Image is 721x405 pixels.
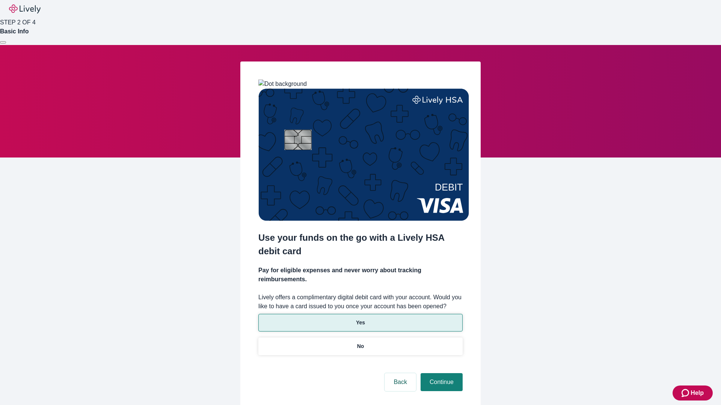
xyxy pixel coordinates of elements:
[673,385,713,400] button: Zendesk support iconHelp
[356,319,365,327] p: Yes
[258,79,307,88] img: Dot background
[258,314,463,331] button: Yes
[691,388,704,397] span: Help
[682,388,691,397] svg: Zendesk support icon
[258,337,463,355] button: No
[258,88,469,221] img: Debit card
[421,373,463,391] button: Continue
[258,266,463,284] h4: Pay for eligible expenses and never worry about tracking reimbursements.
[357,342,364,350] p: No
[258,293,463,311] label: Lively offers a complimentary digital debit card with your account. Would you like to have a card...
[258,231,463,258] h2: Use your funds on the go with a Lively HSA debit card
[385,373,416,391] button: Back
[9,4,41,13] img: Lively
